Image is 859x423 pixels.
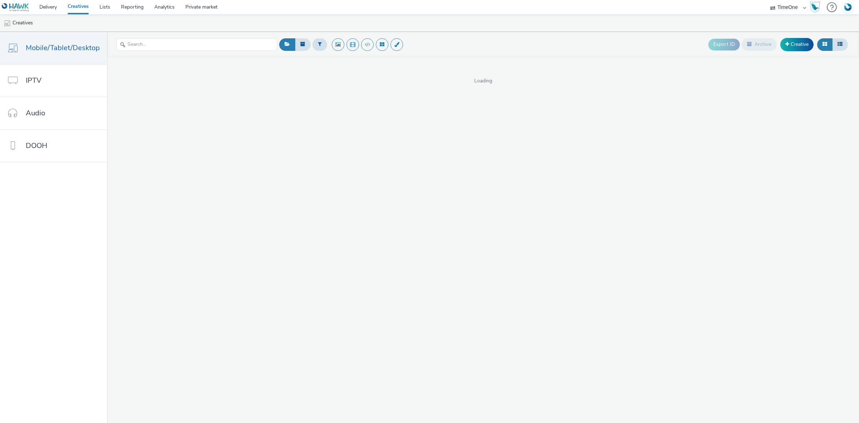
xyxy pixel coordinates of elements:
[116,38,277,51] input: Search...
[2,3,29,12] img: undefined Logo
[107,77,859,85] span: Loading
[4,20,11,27] img: mobile
[708,39,740,50] button: Export ID
[780,38,814,51] a: Creative
[742,38,777,51] button: Archive
[843,2,853,13] img: Account FR
[26,43,100,53] span: Mobile/Tablet/Desktop
[26,75,42,86] span: IPTV
[810,1,820,13] img: Hawk Academy
[26,108,45,118] span: Audio
[832,38,848,51] button: Table
[810,1,823,13] a: Hawk Academy
[817,38,833,51] button: Grid
[26,140,47,151] span: DOOH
